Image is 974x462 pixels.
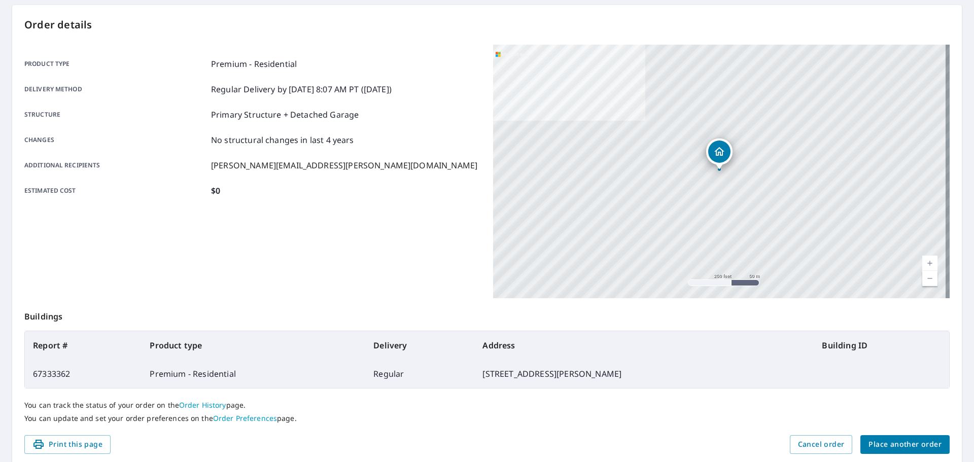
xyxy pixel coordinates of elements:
p: Estimated cost [24,185,207,197]
p: Buildings [24,298,950,331]
p: Additional recipients [24,159,207,171]
p: Primary Structure + Detached Garage [211,109,359,121]
p: Premium - Residential [211,58,297,70]
p: [PERSON_NAME][EMAIL_ADDRESS][PERSON_NAME][DOMAIN_NAME] [211,159,477,171]
button: Place another order [860,435,950,454]
p: $0 [211,185,220,197]
td: 67333362 [25,360,142,388]
p: No structural changes in last 4 years [211,134,354,146]
p: Structure [24,109,207,121]
p: Changes [24,134,207,146]
th: Product type [142,331,365,360]
p: Regular Delivery by [DATE] 8:07 AM PT ([DATE]) [211,83,392,95]
p: You can track the status of your order on the page. [24,401,950,410]
a: Order History [179,400,226,410]
th: Building ID [814,331,949,360]
a: Current Level 17, Zoom In [922,256,937,271]
td: Regular [365,360,474,388]
p: You can update and set your order preferences on the page. [24,414,950,423]
button: Print this page [24,435,111,454]
th: Report # [25,331,142,360]
p: Order details [24,17,950,32]
td: [STREET_ADDRESS][PERSON_NAME] [474,360,814,388]
p: Product type [24,58,207,70]
span: Print this page [32,438,102,451]
th: Delivery [365,331,474,360]
p: Delivery method [24,83,207,95]
a: Current Level 17, Zoom Out [922,271,937,286]
td: Premium - Residential [142,360,365,388]
th: Address [474,331,814,360]
div: Dropped pin, building 1, Residential property, 15920 Nashville St Hudson, CO 80642 [706,138,733,170]
button: Cancel order [790,435,853,454]
span: Cancel order [798,438,845,451]
a: Order Preferences [213,413,277,423]
span: Place another order [868,438,942,451]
